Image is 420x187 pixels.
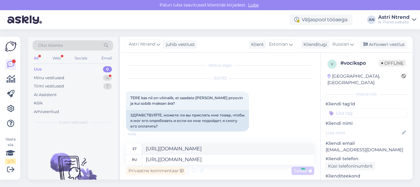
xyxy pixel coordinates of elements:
[73,54,89,62] div: Socials
[326,140,408,147] p: Kliendi email
[326,120,408,127] p: Kliendi nimi
[126,110,249,132] div: ЗДРАВСТВУЙТЕ, можете ли вы прислать мне товар, чтобы я мог его опробовать и если он мне подойдет,...
[33,54,40,62] div: All
[103,75,112,81] div: 4
[327,73,402,86] div: [GEOGRAPHIC_DATA], [GEOGRAPHIC_DATA]
[34,109,59,115] div: Arhiveeritud
[34,75,64,81] div: Minu vestlused
[289,14,352,25] div: Väljaspool tööaega
[103,66,112,72] div: 0
[164,41,195,48] div: juhib vestlust
[326,147,408,153] p: [EMAIL_ADDRESS][DOMAIN_NAME]
[5,136,16,164] div: Vaata siia
[5,159,16,164] div: 2 / 3
[326,162,375,170] div: Küsi telefoninumbrit
[326,108,408,118] input: Lisa tag
[326,129,401,136] input: Lisa nimi
[130,96,244,106] span: TERE kas nii on võinalik, et saadate [PERSON_NAME] proovin ja kui sobib maksan ära?
[378,15,416,25] a: Astri NtrendN-Trend website
[269,41,288,48] span: Estonian
[367,15,376,24] div: AN
[326,173,408,179] p: Klienditeekond
[326,156,408,162] p: Kliendi telefon
[249,41,264,48] div: Klient
[38,42,63,49] span: Otsi kliente
[378,15,410,20] div: Astri Ntrend
[332,41,349,48] span: Russian
[378,20,410,25] div: N-Trend website
[128,132,151,136] span: 14:06
[34,100,43,106] div: Kõik
[34,83,64,89] div: Tiimi vestlused
[326,91,408,97] div: Kliendi info
[34,66,42,72] div: Uus
[360,40,407,49] div: Arhiveeri vestlus
[100,54,113,62] div: Email
[129,41,155,48] span: Astri Ntrend
[126,63,314,68] div: Vestlus algas
[34,92,57,98] div: AI Assistent
[51,54,62,62] div: Web
[5,42,17,51] img: Askly Logo
[126,75,314,81] div: [DATE]
[379,60,406,67] span: Offline
[340,59,379,67] div: # vocikspo
[301,41,327,48] div: Klienditugi
[246,2,260,8] span: Luba
[59,120,87,125] span: Uued vestlused
[331,62,333,66] span: v
[326,101,408,107] p: Kliendi tag'id
[103,83,112,89] div: 7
